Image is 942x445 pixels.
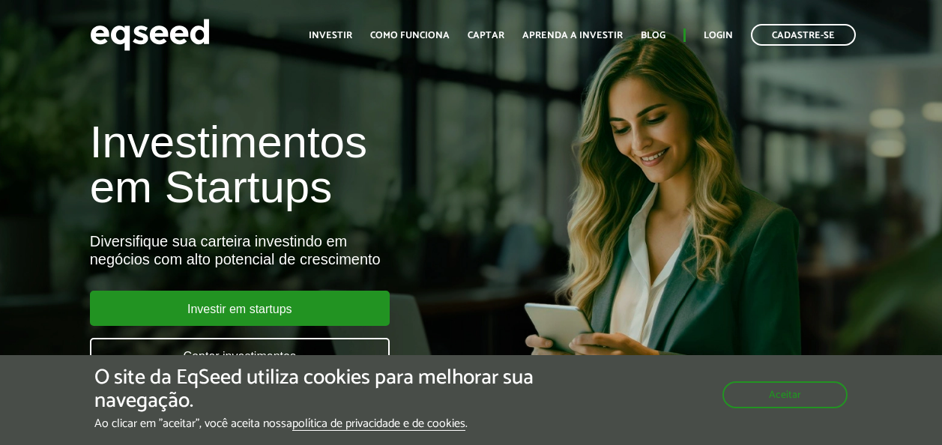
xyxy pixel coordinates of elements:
button: Aceitar [722,381,848,408]
p: Ao clicar em "aceitar", você aceita nossa . [94,417,546,431]
a: política de privacidade e de cookies [292,418,465,431]
a: Blog [641,31,665,40]
img: EqSeed [90,15,210,55]
a: Captar investimentos [90,338,390,373]
a: Login [704,31,733,40]
h5: O site da EqSeed utiliza cookies para melhorar sua navegação. [94,366,546,413]
div: Diversifique sua carteira investindo em negócios com alto potencial de crescimento [90,232,539,268]
a: Captar [468,31,504,40]
a: Investir em startups [90,291,390,326]
a: Investir [309,31,352,40]
h1: Investimentos em Startups [90,120,539,210]
a: Aprenda a investir [522,31,623,40]
a: Como funciona [370,31,450,40]
a: Cadastre-se [751,24,856,46]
